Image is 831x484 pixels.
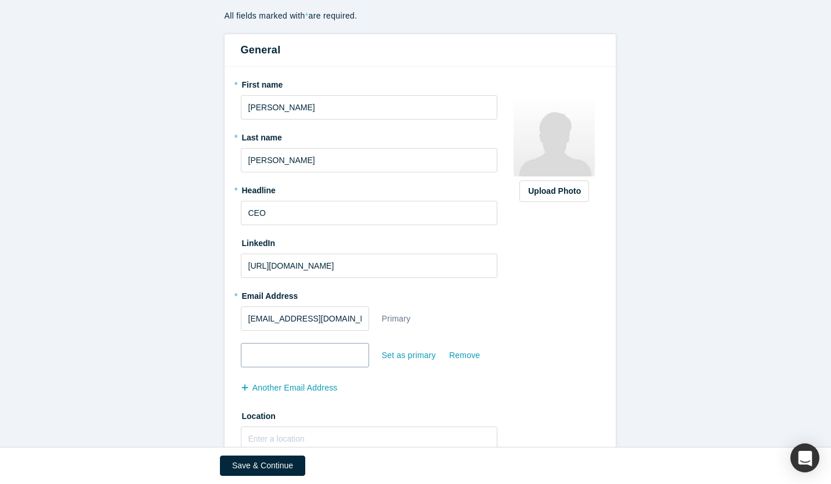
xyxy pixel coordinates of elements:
button: another Email Address [241,378,350,398]
label: LinkedIn [241,233,276,250]
div: Upload Photo [528,185,580,197]
div: Primary [381,309,411,329]
label: Last name [241,128,498,144]
input: Partner, CEO [241,201,498,225]
h3: General [241,42,599,58]
label: Email Address [241,286,298,302]
button: Save & Continue [220,456,305,476]
input: Enter a location [241,427,498,451]
img: Profile user default [514,95,595,176]
div: Remove [449,345,480,366]
p: All fields marked with are required. [225,10,616,22]
label: Headline [241,180,498,197]
label: Location [241,406,498,422]
label: First name [241,75,498,91]
div: Set as primary [381,345,436,366]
